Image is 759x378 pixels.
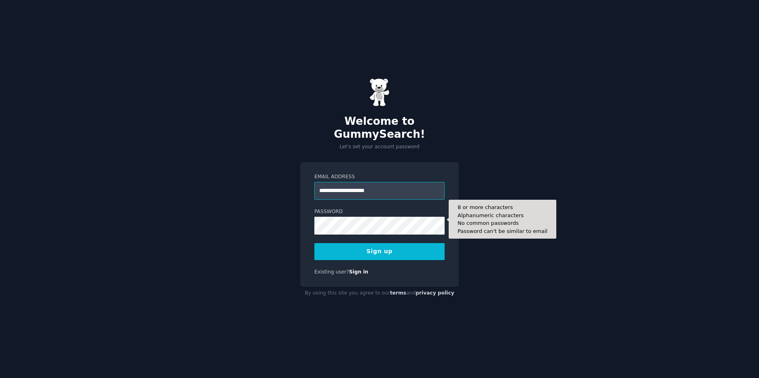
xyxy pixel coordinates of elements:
[314,243,445,260] button: Sign up
[369,78,390,107] img: Gummy Bear
[314,269,349,275] span: Existing user?
[300,143,459,151] p: Let's set your account password
[300,115,459,141] h2: Welcome to GummySearch!
[416,290,454,296] a: privacy policy
[349,269,369,275] a: Sign in
[390,290,406,296] a: terms
[314,173,445,181] label: Email Address
[300,287,459,300] div: By using this site you agree to our and
[314,208,445,216] label: Password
